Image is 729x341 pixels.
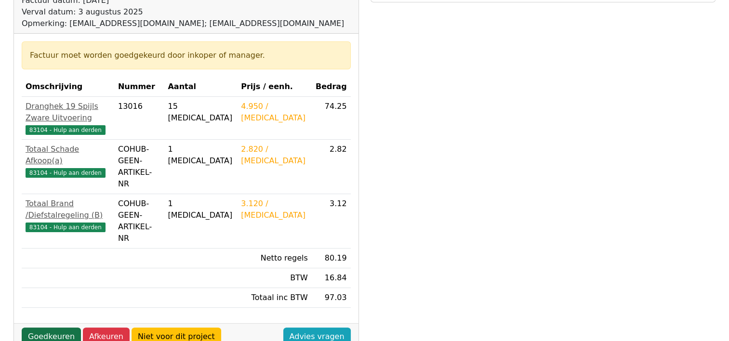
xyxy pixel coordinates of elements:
td: Netto regels [237,249,312,268]
div: 4.950 / [MEDICAL_DATA] [241,101,308,124]
td: 13016 [114,97,164,140]
div: Opmerking: [EMAIL_ADDRESS][DOMAIN_NAME]; [EMAIL_ADDRESS][DOMAIN_NAME] [22,18,344,29]
div: Totaal Schade Afkoop(a) [26,144,110,167]
td: Totaal inc BTW [237,288,312,308]
td: 16.84 [312,268,351,288]
td: COHUB-GEEN-ARTIKEL-NR [114,194,164,249]
td: 80.19 [312,249,351,268]
div: 2.820 / [MEDICAL_DATA] [241,144,308,167]
div: Dranghek 19 Spijls Zware Uitvoering [26,101,110,124]
td: COHUB-GEEN-ARTIKEL-NR [114,140,164,194]
div: Factuur moet worden goedgekeurd door inkoper of manager. [30,50,343,61]
td: 74.25 [312,97,351,140]
td: 3.12 [312,194,351,249]
div: 1 [MEDICAL_DATA] [168,144,233,167]
div: Verval datum: 3 augustus 2025 [22,6,344,18]
span: 83104 - Hulp aan derden [26,168,106,178]
span: 83104 - Hulp aan derden [26,223,106,232]
div: 15 [MEDICAL_DATA] [168,101,233,124]
th: Bedrag [312,77,351,97]
td: 2.82 [312,140,351,194]
td: BTW [237,268,312,288]
th: Omschrijving [22,77,114,97]
a: Totaal Schade Afkoop(a)83104 - Hulp aan derden [26,144,110,178]
span: 83104 - Hulp aan derden [26,125,106,135]
div: 1 [MEDICAL_DATA] [168,198,233,221]
th: Aantal [164,77,237,97]
div: 3.120 / [MEDICAL_DATA] [241,198,308,221]
td: 97.03 [312,288,351,308]
a: Dranghek 19 Spijls Zware Uitvoering83104 - Hulp aan derden [26,101,110,135]
a: Totaal Brand /Diefstalregeling (B)83104 - Hulp aan derden [26,198,110,233]
div: Totaal Brand /Diefstalregeling (B) [26,198,110,221]
th: Nummer [114,77,164,97]
th: Prijs / eenh. [237,77,312,97]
